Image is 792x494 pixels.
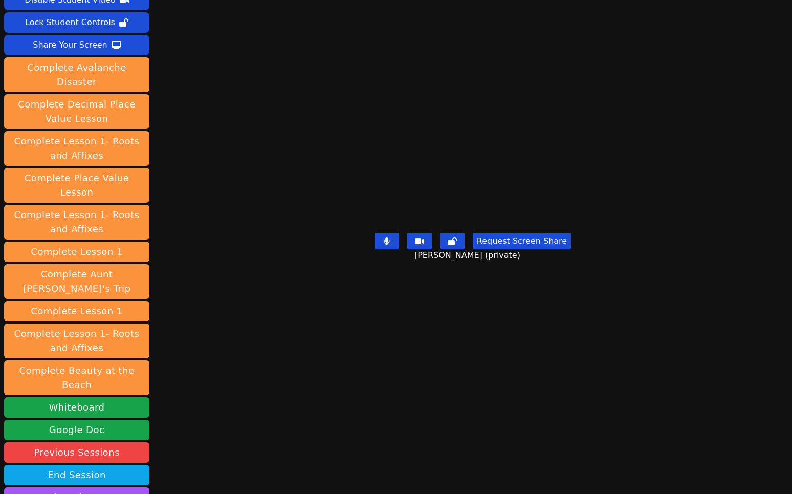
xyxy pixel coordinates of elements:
[4,35,149,55] button: Share Your Screen
[4,12,149,33] button: Lock Student Controls
[4,301,149,321] button: Complete Lesson 1
[4,264,149,299] button: Complete Aunt [PERSON_NAME]'s Trip
[4,131,149,166] button: Complete Lesson 1- Roots and Affixes
[414,249,523,262] span: [PERSON_NAME] (private)
[4,242,149,262] button: Complete Lesson 1
[4,168,149,203] button: Complete Place Value Lesson
[25,14,115,31] div: Lock Student Controls
[4,442,149,463] a: Previous Sessions
[4,420,149,440] a: Google Doc
[4,360,149,395] button: Complete Beauty at the Beach
[4,205,149,240] button: Complete Lesson 1- Roots and Affixes
[473,233,571,249] button: Request Screen Share
[4,57,149,92] button: Complete Avalanche Disaster
[4,465,149,485] button: End Session
[33,37,107,53] div: Share Your Screen
[4,397,149,418] button: Whiteboard
[4,324,149,358] button: Complete Lesson 1- Roots and Affixes
[4,94,149,129] button: Complete Decimal Place Value Lesson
